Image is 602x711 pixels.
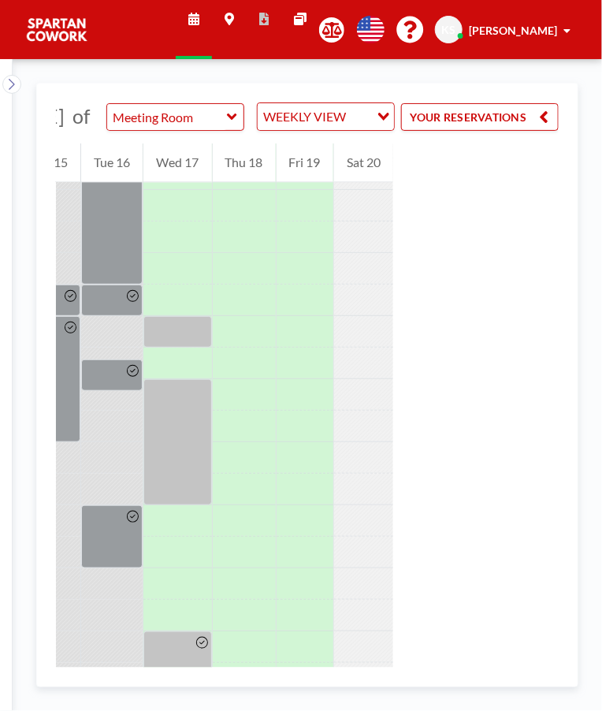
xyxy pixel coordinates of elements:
div: Sat 20 [334,143,393,183]
div: Fri 19 [277,143,333,183]
input: Search for option [351,106,368,127]
div: Thu 18 [213,143,276,183]
span: of [72,104,90,128]
div: Tue 16 [81,143,143,183]
button: YOUR RESERVATIONS [401,103,559,131]
input: Meeting Room [107,104,228,130]
span: WEEKLY VIEW [261,106,350,127]
img: organization-logo [25,14,88,46]
div: Wed 17 [143,143,211,183]
div: Search for option [258,103,394,130]
span: [PERSON_NAME] [469,24,557,37]
span: KS [442,23,456,37]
